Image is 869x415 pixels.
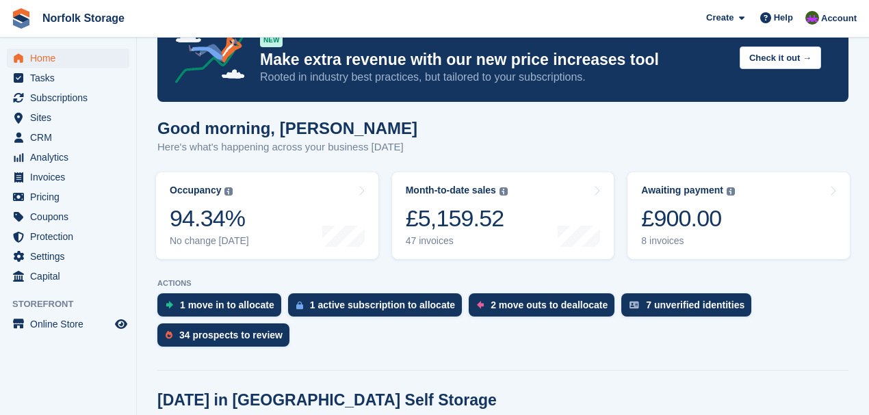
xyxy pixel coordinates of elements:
span: Home [30,49,112,68]
a: menu [7,49,129,68]
span: Tasks [30,68,112,88]
a: menu [7,68,129,88]
a: menu [7,108,129,127]
div: Month-to-date sales [406,185,496,196]
span: Sites [30,108,112,127]
button: Check it out → [740,46,821,69]
a: Preview store [113,316,129,332]
p: Make extra revenue with our new price increases tool [260,50,729,70]
span: Coupons [30,207,112,226]
p: Here's what's happening across your business [DATE] [157,139,417,155]
a: menu [7,128,129,147]
a: 1 active subscription to allocate [288,293,469,323]
span: Capital [30,267,112,286]
span: Subscriptions [30,88,112,107]
span: Create [706,11,734,25]
div: NEW [260,34,283,47]
div: 8 invoices [641,235,735,247]
a: menu [7,148,129,167]
img: icon-info-grey-7440780725fd019a000dd9b08b2336e03edf1995a4989e88bcd33f0948082b44.svg [500,187,508,196]
img: price-adjustments-announcement-icon-8257ccfd72463d97f412b2fc003d46551f7dbcb40ab6d574587a9cd5c0d94... [164,10,259,88]
div: £900.00 [641,204,735,232]
img: prospect-51fa495bee0391a8d652442698ab0144808aea92771e9ea1ae160a38d050c398.svg [166,331,172,339]
a: menu [7,88,129,107]
a: menu [7,187,129,206]
span: Online Store [30,314,112,334]
div: No change [DATE] [170,235,249,247]
div: £5,159.52 [406,204,508,232]
div: 34 prospects to review [179,330,283,340]
div: 2 move outs to deallocate [491,299,608,310]
a: menu [7,247,129,266]
span: Storefront [12,297,136,311]
a: Month-to-date sales £5,159.52 47 invoices [392,172,614,259]
div: 47 invoices [406,235,508,247]
a: Norfolk Storage [37,7,130,29]
p: ACTIONS [157,279,848,288]
a: menu [7,227,129,246]
img: stora-icon-8386f47178a22dfd0bd8f6a31ec36ba5ce8667c1dd55bd0f319d3a0aa187defe.svg [11,8,31,29]
span: Account [821,12,857,25]
span: Help [774,11,793,25]
span: Invoices [30,168,112,187]
img: verify_identity-adf6edd0f0f0b5bbfe63781bf79b02c33cf7c696d77639b501bdc392416b5a36.svg [630,301,639,309]
div: 1 move in to allocate [180,299,274,310]
a: 34 prospects to review [157,323,296,353]
a: 7 unverified identities [621,293,758,323]
div: 7 unverified identities [646,299,744,310]
img: active_subscription_to_allocate_icon-d502201f5373d7db506a760aba3b589e785aa758c864c3986d89f69b8ff3... [296,301,303,310]
a: menu [7,168,129,187]
div: Occupancy [170,185,221,196]
img: move_outs_to_deallocate_icon-f764333ba52eb49d3ac5e1228854f67142a1ed5810a6f6cc68b1a99e826820c5.svg [477,301,484,309]
img: move_ins_to_allocate_icon-fdf77a2bb77ea45bf5b3d319d69a93e2d87916cf1d5bf7949dd705db3b84f3ca.svg [166,301,173,309]
span: Analytics [30,148,112,167]
img: icon-info-grey-7440780725fd019a000dd9b08b2336e03edf1995a4989e88bcd33f0948082b44.svg [224,187,233,196]
a: menu [7,267,129,286]
div: Awaiting payment [641,185,723,196]
p: Rooted in industry best practices, but tailored to your subscriptions. [260,70,729,85]
h1: Good morning, [PERSON_NAME] [157,119,417,137]
h2: [DATE] in [GEOGRAPHIC_DATA] Self Storage [157,391,497,410]
a: Awaiting payment £900.00 8 invoices [627,172,850,259]
span: Settings [30,247,112,266]
div: 94.34% [170,204,249,232]
a: Occupancy 94.34% No change [DATE] [156,172,378,259]
img: Tom Pearson [805,11,819,25]
a: menu [7,207,129,226]
a: 2 move outs to deallocate [469,293,621,323]
span: Protection [30,227,112,246]
span: Pricing [30,187,112,206]
a: menu [7,314,129,334]
a: 1 move in to allocate [157,293,288,323]
img: icon-info-grey-7440780725fd019a000dd9b08b2336e03edf1995a4989e88bcd33f0948082b44.svg [727,187,735,196]
div: 1 active subscription to allocate [310,299,455,310]
span: CRM [30,128,112,147]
